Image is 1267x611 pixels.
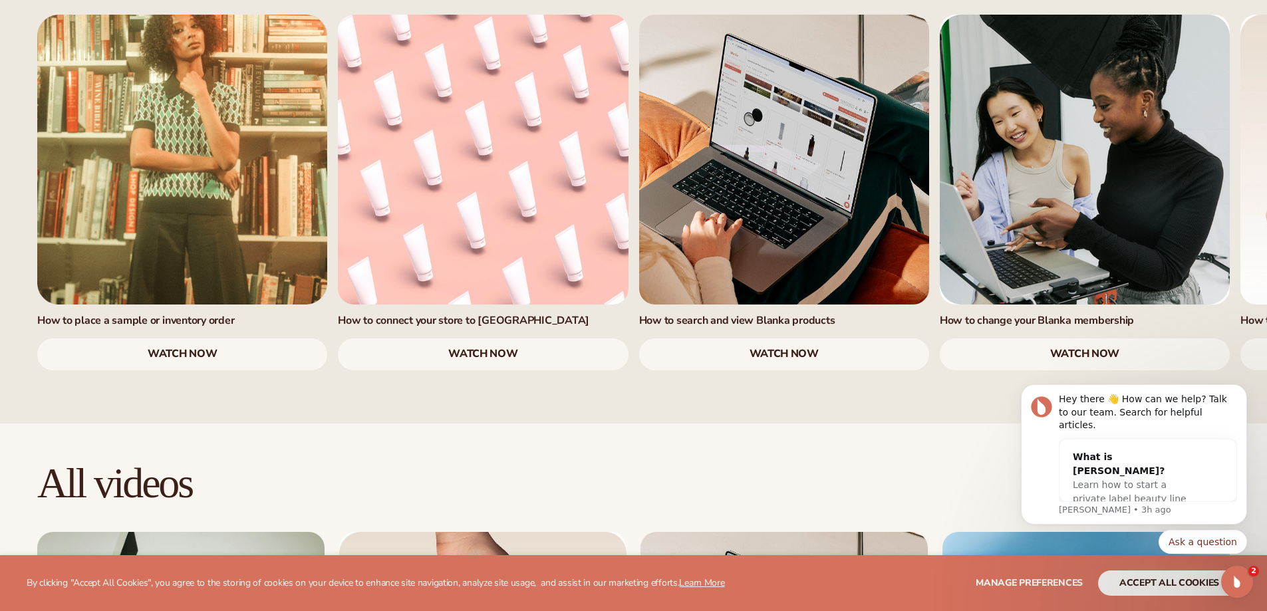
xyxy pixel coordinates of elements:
div: 1 / 7 [37,15,327,370]
p: By clicking "Accept All Cookies", you agree to the storing of cookies on your device to enhance s... [27,578,725,589]
div: 4 / 7 [940,15,1230,370]
iframe: Intercom live chat [1221,566,1253,598]
a: watch now [940,338,1230,370]
div: 2 / 7 [338,15,628,370]
h3: How to connect your store to [GEOGRAPHIC_DATA] [338,314,628,328]
span: Manage preferences [976,576,1083,589]
a: watch now [639,338,929,370]
a: watch now [338,338,628,370]
h3: How to place a sample or inventory order [37,314,327,328]
button: Manage preferences [976,570,1083,596]
h2: All videos [37,461,1230,505]
span: 2 [1248,566,1259,576]
a: watch now [37,338,327,370]
a: Learn More [679,576,724,589]
h3: How to change your Blanka membership [940,314,1230,328]
div: 3 / 7 [639,15,929,370]
button: accept all cookies [1098,570,1240,596]
iframe: Intercom notifications message [1001,354,1267,575]
h3: How to search and view Blanka products [639,314,929,328]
